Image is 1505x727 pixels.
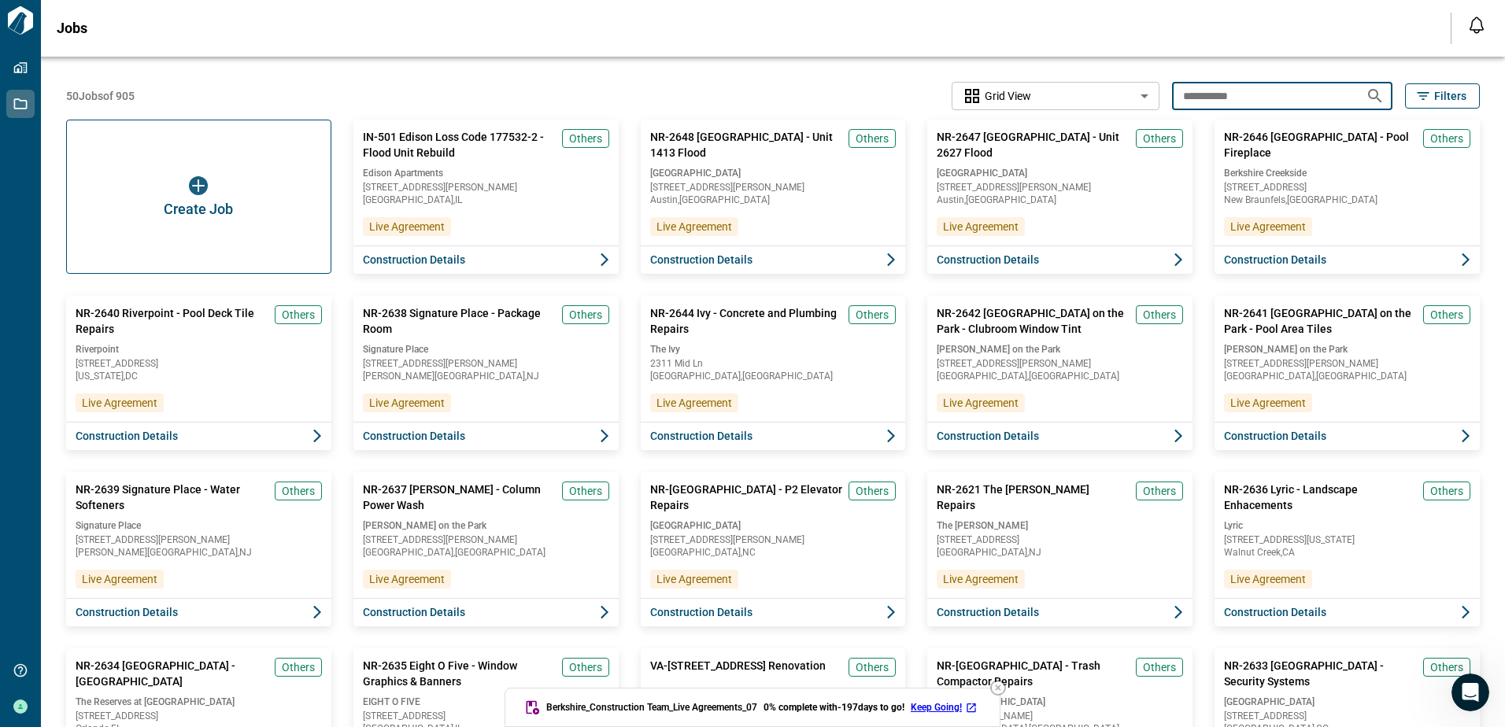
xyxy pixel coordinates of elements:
span: NR-2648 [GEOGRAPHIC_DATA] - Unit 1413 Flood [650,129,843,161]
iframe: Intercom live chat [1451,673,1489,711]
span: Construction Details [650,252,752,268]
button: Construction Details [1215,598,1480,626]
span: The [PERSON_NAME] [937,519,1183,532]
span: Construction Details [937,252,1039,268]
span: 2311 Mid Ln [650,359,897,368]
span: Live Agreement [82,571,157,587]
img: icon button [189,176,208,195]
span: Live Agreement [369,219,445,234]
span: Others [856,659,889,675]
span: [GEOGRAPHIC_DATA] , NC [650,548,897,557]
span: Lyric [1224,519,1470,532]
button: Construction Details [353,598,619,626]
span: Walnut Creek , CA [1224,548,1470,557]
button: Construction Details [1215,245,1480,274]
span: 1615 [PERSON_NAME] [937,711,1183,721]
span: Filters [1434,88,1466,104]
span: [STREET_ADDRESS][PERSON_NAME] [650,183,897,192]
span: [STREET_ADDRESS] [1224,183,1470,192]
span: [GEOGRAPHIC_DATA] [937,167,1183,179]
a: Keep Going! [911,701,981,714]
span: Signature Place [76,519,322,532]
span: EIGHT O FIVE [363,696,609,708]
button: Construction Details [641,598,906,626]
span: NR-2634 [GEOGRAPHIC_DATA] - [GEOGRAPHIC_DATA] [76,658,268,689]
span: Riverpoint [76,343,322,356]
span: [GEOGRAPHIC_DATA] , [GEOGRAPHIC_DATA] [937,371,1183,381]
span: [STREET_ADDRESS][PERSON_NAME] [650,535,897,544]
span: 50 Jobs of 905 [66,88,135,104]
button: Construction Details [1215,422,1480,450]
span: Austin , [GEOGRAPHIC_DATA] [937,195,1183,205]
span: Live Agreement [82,395,157,411]
span: [STREET_ADDRESS][PERSON_NAME] [363,183,609,192]
span: Live Agreement [1230,395,1306,411]
button: Construction Details [641,422,906,450]
span: [STREET_ADDRESS][PERSON_NAME] [1224,359,1470,368]
span: NR-2641 [GEOGRAPHIC_DATA] on the Park - Pool Area Tiles [1224,305,1417,337]
span: [STREET_ADDRESS][PERSON_NAME] [76,535,322,544]
div: Without label [952,80,1159,113]
span: Others [1430,131,1463,146]
span: Others [569,483,602,499]
span: Construction Details [363,604,465,620]
span: [GEOGRAPHIC_DATA] , IL [363,195,609,205]
span: Signature Place [363,343,609,356]
span: Live Agreement [369,571,445,587]
button: Construction Details [353,245,619,274]
span: Live Agreement [369,395,445,411]
span: Berkshire_Construction Team_Live Agreements_07 [546,701,757,714]
span: Others [282,483,315,499]
span: Create Job [164,201,233,217]
button: Construction Details [641,245,906,274]
span: [PERSON_NAME] on the Park [1224,343,1470,356]
span: Construction Details [937,428,1039,444]
span: Live Agreement [656,395,732,411]
span: NR-2633 [GEOGRAPHIC_DATA] - Security Systems [1224,658,1417,689]
span: [STREET_ADDRESS] [937,535,1183,544]
span: Others [282,307,315,323]
span: Others [1143,131,1176,146]
span: Others [1430,483,1463,499]
span: NR-2635 Eight O Five - Window Graphics & Banners [363,658,556,689]
span: The [GEOGRAPHIC_DATA] [937,696,1183,708]
span: Others [282,659,315,675]
span: The Reserves at [GEOGRAPHIC_DATA] [76,696,322,708]
span: [STREET_ADDRESS][PERSON_NAME] [937,359,1183,368]
span: NR-2638 Signature Place - Package Room [363,305,556,337]
span: Live Agreement [1230,571,1306,587]
span: Construction Details [650,604,752,620]
span: Live Agreement [943,395,1019,411]
span: [US_STATE] , DC [76,371,322,381]
span: Live Agreement [943,571,1019,587]
span: [STREET_ADDRESS][PERSON_NAME] [363,359,609,368]
span: The Ivy [650,343,897,356]
span: Others [856,307,889,323]
span: IN-501 Edison Loss Code 177532-2 - Flood Unit Rebuild [363,129,556,161]
button: Construction Details [927,598,1193,626]
span: Berkshire Creekside [1224,167,1470,179]
span: Others [1143,659,1176,675]
span: NR-2637 [PERSON_NAME] - Column Power Wash [363,482,556,513]
span: NR-2640 Riverpoint - Pool Deck Tile Repairs [76,305,268,337]
span: NR-2644 Ivy - Concrete and Plumbing Repairs [650,305,843,337]
span: [STREET_ADDRESS] [76,359,322,368]
span: [STREET_ADDRESS][US_STATE] [1224,535,1470,544]
button: Construction Details [927,245,1193,274]
span: [PERSON_NAME] on the Park [363,519,609,532]
span: [STREET_ADDRESS] [363,711,609,721]
span: Others [1143,307,1176,323]
span: [STREET_ADDRESS][PERSON_NAME] [937,183,1183,192]
span: [GEOGRAPHIC_DATA] , [GEOGRAPHIC_DATA] [363,548,609,557]
button: Construction Details [66,422,331,450]
span: Others [1430,307,1463,323]
span: NR-2621 The [PERSON_NAME] Repairs [937,482,1130,513]
span: VA-[STREET_ADDRESS] Renovation [650,658,826,689]
span: Others [856,131,889,146]
span: Live Agreement [656,219,732,234]
button: Filters [1405,83,1480,109]
span: [GEOGRAPHIC_DATA] [650,519,897,532]
span: Others [569,659,602,675]
span: Construction Details [650,428,752,444]
span: Others [1430,659,1463,675]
